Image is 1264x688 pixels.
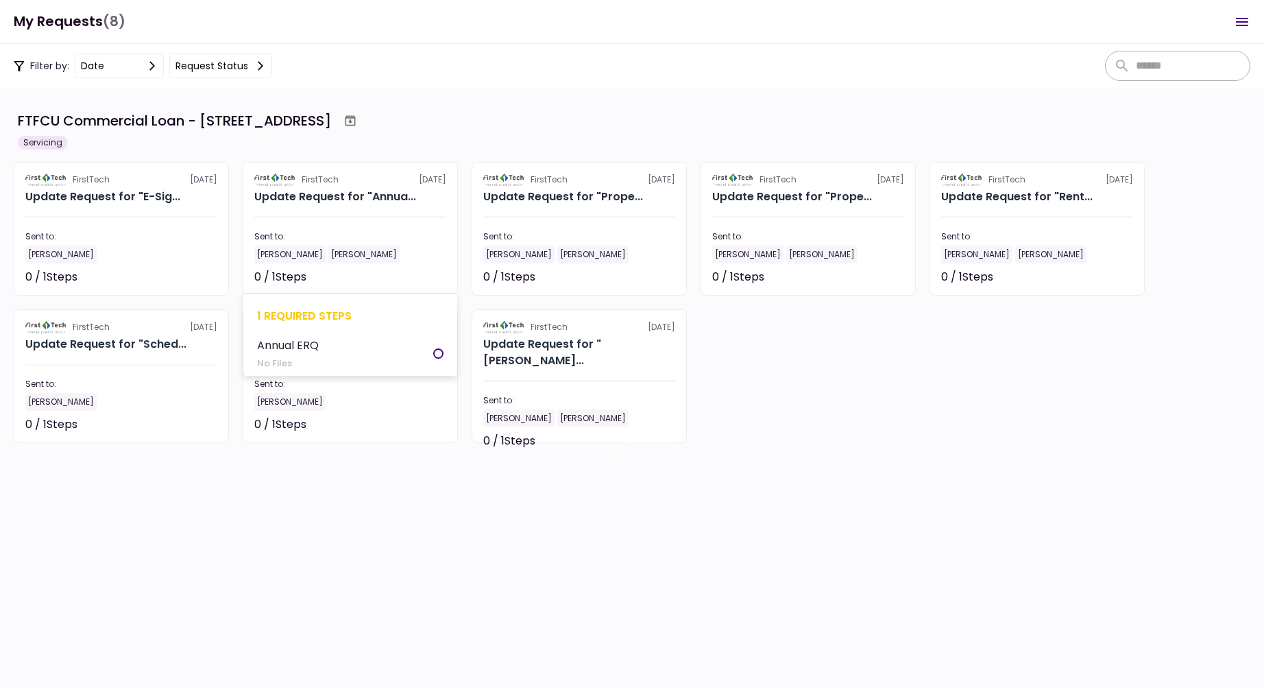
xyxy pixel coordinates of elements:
div: Sent to: [254,378,446,390]
button: Archive workflow [338,108,363,133]
div: Annual ERQ [257,337,319,354]
div: 0 / 1 Steps [712,269,764,285]
div: Not started [613,269,675,285]
button: Open menu [1226,5,1259,38]
div: Not started [385,416,446,433]
span: (8) [103,8,125,36]
div: Sent to: [941,230,1133,243]
div: Sent to: [712,230,904,243]
div: Sent to: [483,394,675,407]
div: [DATE] [25,174,217,186]
div: Servicing [18,136,68,150]
div: 0 / 1 Steps [483,433,535,449]
div: FirstTech [531,321,568,333]
div: Not started [1071,269,1133,285]
div: FirstTech [73,174,110,186]
div: [PERSON_NAME] [483,246,555,263]
div: Update Request for "Financial Statement Year to Date" Reporting Requirements - Borrower N Montana... [483,336,675,369]
img: Partner logo [712,174,754,186]
div: [DATE] [254,174,446,186]
div: Not started [385,269,446,285]
img: Partner logo [254,174,296,186]
div: [PERSON_NAME] [557,246,629,263]
div: FirstTech [988,174,1025,186]
img: Partner logo [483,321,525,333]
img: Partner logo [25,321,67,333]
div: FirstTech [759,174,797,186]
div: Not started [842,269,904,285]
div: [DATE] [483,174,675,186]
div: FTFCU Commercial Loan - [STREET_ADDRESS] [18,110,331,131]
h1: My Requests [14,8,125,36]
button: date [75,54,164,78]
div: 1 required steps [257,307,443,324]
div: Filter by: [14,54,272,78]
div: [PERSON_NAME] [1015,246,1086,263]
div: [PERSON_NAME] [786,246,858,263]
div: Sent to: [483,230,675,243]
div: No Files [257,357,319,370]
div: [PERSON_NAME] [328,246,400,263]
div: Update Request for "Schedule of Real Estate Ownership (SREO)" Reporting Requirements - Guarantor ... [25,336,186,353]
div: 0 / 1 Steps [254,269,306,285]
div: 0 / 1 Steps [941,269,993,285]
img: Partner logo [483,174,525,186]
div: 0 / 1 Steps [25,269,77,285]
div: Update Request for "Property Operating Statements- Year End" Reporting Requirements - Multi Famil... [483,189,643,205]
div: Sent to: [25,230,217,243]
div: Sent to: [254,230,446,243]
div: [PERSON_NAME] [712,246,783,263]
button: Request status [169,54,272,78]
div: Update Request for "Annual ERQ" Reporting Requirements - Multi Family 1352 N Blandena St Portland... [254,189,416,205]
div: Sent to: [25,378,217,390]
div: [DATE] [483,321,675,333]
div: [PERSON_NAME] [483,410,555,427]
div: [PERSON_NAME] [254,246,326,263]
div: 0 / 1 Steps [483,269,535,285]
div: [DATE] [25,321,217,333]
div: Update Request for "Property Operating Statements - Year to Date" Reporting Requirements - Multi ... [712,189,872,205]
div: [DATE] [941,174,1133,186]
div: Update Request for "Rent Roll" Reporting Requirements - Multi Family 1352 N Blandena St Portland ... [941,189,1093,205]
div: date [81,58,104,73]
div: [DATE] [712,174,904,186]
img: Partner logo [25,174,67,186]
div: Not started [156,416,217,433]
div: [PERSON_NAME] [254,393,326,411]
div: Update Request for "E-Sign Consent" Reporting Requirements - Guarantor Ry Koteen [25,189,180,205]
div: FirstTech [73,321,110,333]
div: [PERSON_NAME] [557,410,629,427]
div: [PERSON_NAME] [25,393,97,411]
img: Partner logo [941,174,983,186]
div: 0 / 1 Steps [254,416,306,433]
div: 0 / 1 Steps [25,416,77,433]
div: Not started [613,433,675,449]
div: [PERSON_NAME] [25,246,97,263]
div: Not started [156,269,217,285]
div: FirstTech [302,174,339,186]
div: FirstTech [531,174,568,186]
div: [PERSON_NAME] [941,246,1012,263]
